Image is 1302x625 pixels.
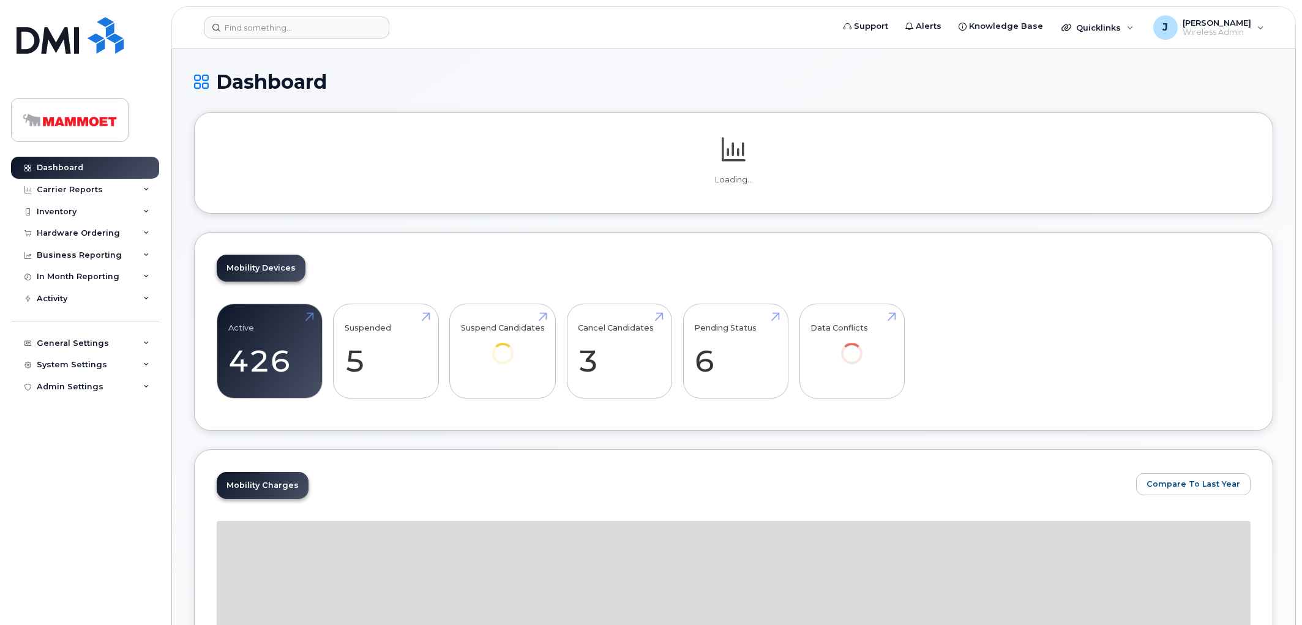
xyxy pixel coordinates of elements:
span: Compare To Last Year [1147,478,1240,490]
a: Suspend Candidates [461,311,545,381]
a: Suspended 5 [345,311,427,392]
button: Compare To Last Year [1136,473,1251,495]
p: Loading... [217,174,1251,185]
a: Mobility Charges [217,472,309,499]
a: Mobility Devices [217,255,305,282]
a: Active 426 [228,311,311,392]
a: Cancel Candidates 3 [578,311,660,392]
a: Pending Status 6 [694,311,777,392]
a: Data Conflicts [810,311,893,381]
h1: Dashboard [194,71,1273,92]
